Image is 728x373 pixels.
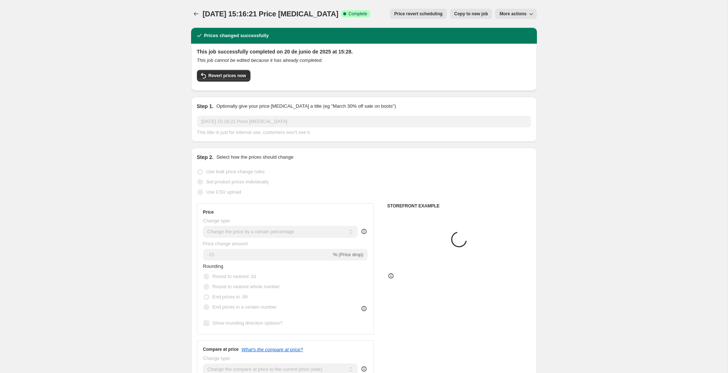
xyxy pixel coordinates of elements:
span: Change type [203,218,230,223]
h2: This job successfully completed on 20 de junio de 2025 at 15:28. [197,48,531,55]
span: Use bulk price change rules [206,169,265,174]
button: More actions [495,9,537,19]
span: Price revert scheduling [394,11,443,17]
span: Revert prices now [209,73,246,79]
span: % (Price drop) [333,252,363,257]
span: End prices in .99 [213,294,248,299]
p: Optionally give your price [MEDICAL_DATA] a title (eg "March 30% off sale on boots") [216,103,396,110]
span: This title is just for internal use, customers won't see it [197,130,310,135]
h2: Step 2. [197,154,214,161]
span: Set product prices individually [206,179,269,184]
span: [DATE] 15:16:21 Price [MEDICAL_DATA] [203,10,339,18]
input: -15 [203,249,332,261]
button: Price change jobs [191,9,201,19]
button: Revert prices now [197,70,250,82]
span: End prices in a certain number [213,304,277,310]
h2: Step 1. [197,103,214,110]
h3: Compare at price [203,346,239,352]
span: Rounding [203,263,223,269]
button: Copy to new job [450,9,492,19]
button: What's the compare at price? [242,347,303,352]
i: This job cannot be edited because it has already completed. [197,57,323,63]
span: Use CSV upload [206,189,241,195]
h2: Prices changed successfully [204,32,269,39]
h6: STOREFRONT EXAMPLE [387,203,531,209]
div: help [360,365,368,373]
span: Complete [348,11,367,17]
span: Show rounding direction options? [213,320,282,326]
button: Price revert scheduling [390,9,447,19]
div: help [360,228,368,235]
span: More actions [499,11,526,17]
span: Price change amount [203,241,248,246]
h3: Price [203,209,214,215]
span: Change type [203,356,230,361]
p: Select how the prices should change [216,154,293,161]
span: Round to nearest whole number [213,284,280,289]
input: 30% off holiday sale [197,116,531,127]
span: Copy to new job [454,11,488,17]
span: Round to nearest .01 [213,274,257,279]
